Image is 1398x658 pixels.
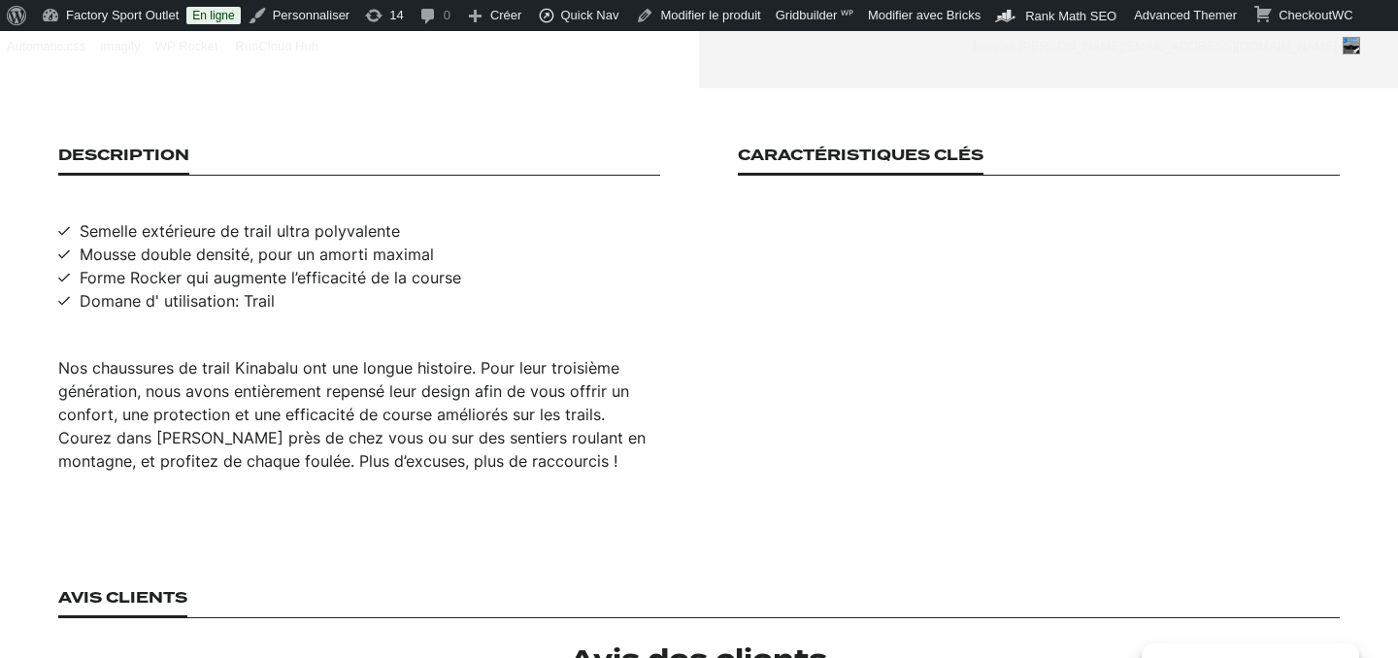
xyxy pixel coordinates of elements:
span: Forme Rocker qui augmente l’efficacité de la course [80,266,461,289]
span: Mousse double densité, pour un amorti maximal [80,243,434,266]
span: Semelle extérieure de trail ultra polyvalente [80,219,400,243]
div: Nos chaussures de trail Kinabalu ont une longue histoire. Pour leur troisième génération, nous av... [58,356,660,473]
a: Imagify [93,31,149,62]
div: RunCloud Hub [226,31,328,62]
span: [PERSON_NAME][EMAIL_ADDRESS][DOMAIN_NAME] [1019,39,1337,53]
span: Rank Math SEO [1025,9,1116,23]
span: Domane d' utilisation: Trail [80,289,275,313]
h3: Description [58,147,189,175]
h3: Avis clients [58,589,187,617]
a: Bonjour, [966,31,1368,62]
a: WP Rocket [149,31,226,62]
a: En ligne [186,7,240,24]
h3: Caractéristiques clés [738,147,983,175]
